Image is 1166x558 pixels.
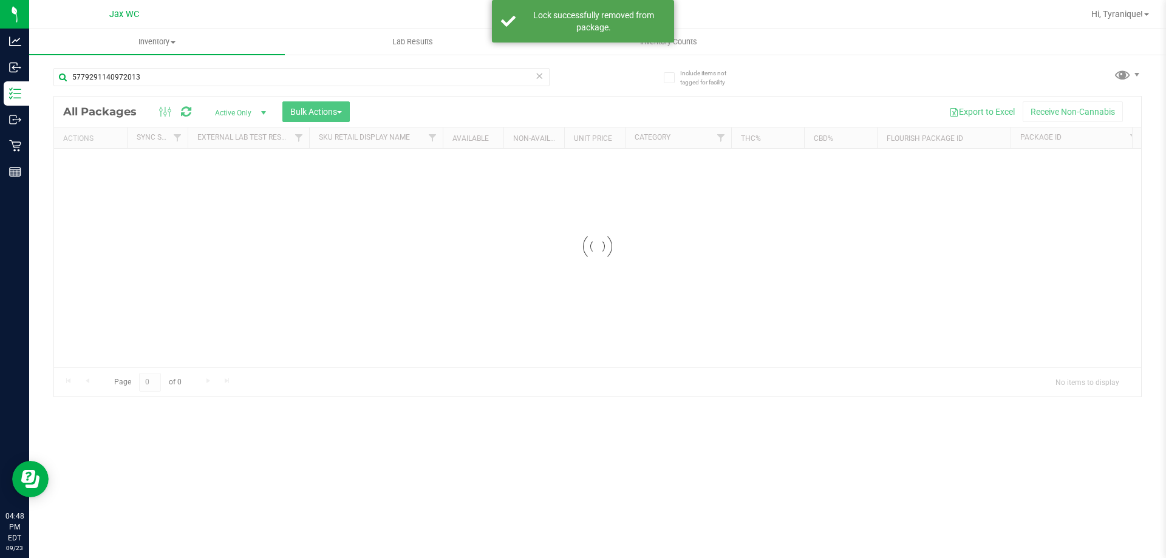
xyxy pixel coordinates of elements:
[9,35,21,47] inline-svg: Analytics
[53,68,550,86] input: Search Package ID, Item Name, SKU, Lot or Part Number...
[9,61,21,73] inline-svg: Inbound
[5,511,24,543] p: 04:48 PM EDT
[109,9,139,19] span: Jax WC
[1091,9,1143,19] span: Hi, Tyranique!
[29,29,285,55] a: Inventory
[9,166,21,178] inline-svg: Reports
[285,29,540,55] a: Lab Results
[5,543,24,553] p: 09/23
[522,9,665,33] div: Lock successfully removed from package.
[9,140,21,152] inline-svg: Retail
[12,461,49,497] iframe: Resource center
[680,69,741,87] span: Include items not tagged for facility
[9,87,21,100] inline-svg: Inventory
[29,36,285,47] span: Inventory
[376,36,449,47] span: Lab Results
[9,114,21,126] inline-svg: Outbound
[535,68,544,84] span: Clear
